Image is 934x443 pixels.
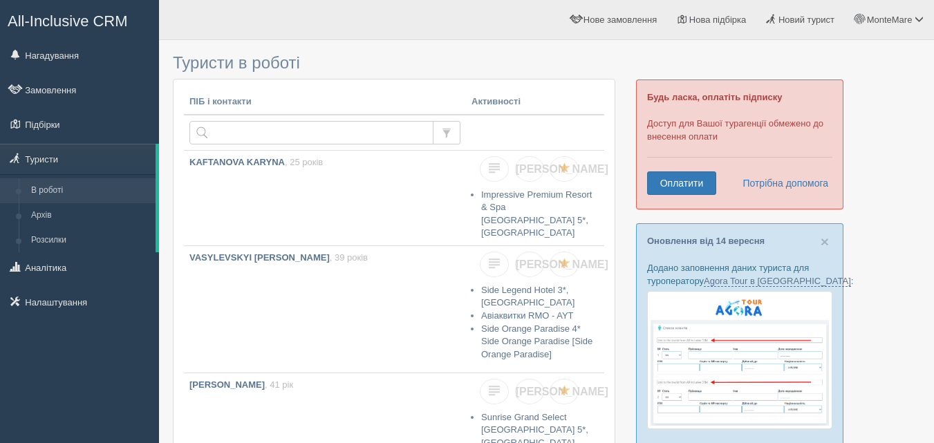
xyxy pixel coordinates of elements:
[481,323,592,359] a: Side Orange Paradise 4* Side Orange Paradise [Side Orange Paradise]
[515,252,544,277] a: [PERSON_NAME]
[189,379,265,390] b: [PERSON_NAME]
[265,379,293,390] span: , 41 рік
[516,386,608,397] span: [PERSON_NAME]
[8,12,128,30] span: All-Inclusive CRM
[821,234,829,249] button: Close
[173,53,300,72] span: Туристи в роботі
[25,178,156,203] a: В роботі
[636,79,843,209] div: Доступ для Вашої турагенції обмежено до внесення оплати
[285,157,323,167] span: , 25 років
[330,252,368,263] span: , 39 років
[481,285,575,308] a: Side Legend Hotel 3*, [GEOGRAPHIC_DATA]
[481,310,574,321] a: Авіаквитки RMO - AYT
[516,258,608,270] span: [PERSON_NAME]
[1,1,158,39] a: All-Inclusive CRM
[583,15,657,25] span: Нове замовлення
[481,189,592,238] a: Impressive Premium Resort & Spa [GEOGRAPHIC_DATA] 5*, [GEOGRAPHIC_DATA]
[189,252,330,263] b: VASYLEVSKYI [PERSON_NAME]
[647,261,832,288] p: Додано заповнення даних туриста для туроператору :
[189,121,433,144] input: Пошук за ПІБ, паспортом або контактами
[184,151,466,239] a: KAFTANOVA KARYNA, 25 років
[25,203,156,228] a: Архів
[515,379,544,404] a: [PERSON_NAME]
[515,156,544,182] a: [PERSON_NAME]
[647,236,765,246] a: Оновлення від 14 вересня
[778,15,834,25] span: Новий турист
[516,163,608,175] span: [PERSON_NAME]
[821,234,829,249] span: ×
[466,90,604,115] th: Активності
[867,15,913,25] span: MonteMare
[189,157,285,167] b: KAFTANOVA KARYNA
[689,15,747,25] span: Нова підбірка
[184,90,466,115] th: ПІБ і контакти
[184,246,466,373] a: VASYLEVSKYI [PERSON_NAME], 39 років
[734,171,829,195] a: Потрібна допомога
[647,291,832,429] img: agora-tour-%D1%84%D0%BE%D1%80%D0%BC%D0%B0-%D0%B1%D1%80%D0%BE%D0%BD%D1%8E%D0%B2%D0%B0%D0%BD%D0%BD%...
[647,92,782,102] b: Будь ласка, оплатіть підписку
[704,276,851,287] a: Agora Tour в [GEOGRAPHIC_DATA]
[647,171,716,195] a: Оплатити
[25,228,156,253] a: Розсилки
